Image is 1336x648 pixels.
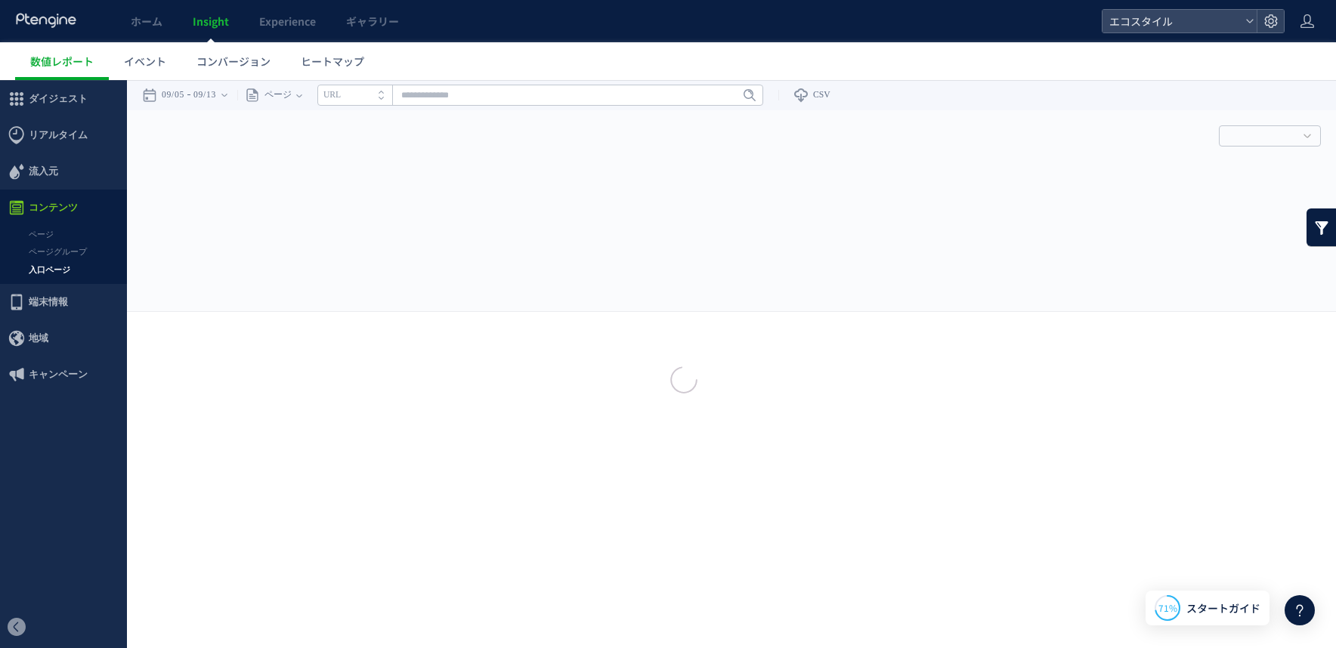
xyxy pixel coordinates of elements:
span: コンテンツ [29,110,78,146]
span: Insight [193,14,229,29]
span: CSV [813,10,830,20]
span: 地域 [29,240,48,276]
span: リアルタイム [29,37,88,73]
span: エコスタイル [1105,10,1239,32]
i: URL [323,10,341,20]
span: コンバージョン [196,54,271,69]
span: ホーム [131,14,162,29]
span: Experience [259,14,316,29]
span: ギャラリー [346,14,399,29]
span: スタートガイド [1186,600,1260,616]
span: 71% [1158,601,1177,614]
span: キャンペーン [29,276,88,313]
span: 数値レポート [30,54,94,69]
span: 流入元 [29,73,58,110]
span: ダイジェスト [29,1,88,37]
span: ヒートマップ [301,54,364,69]
span: イベント [124,54,166,69]
span: 端末情報 [29,204,68,240]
